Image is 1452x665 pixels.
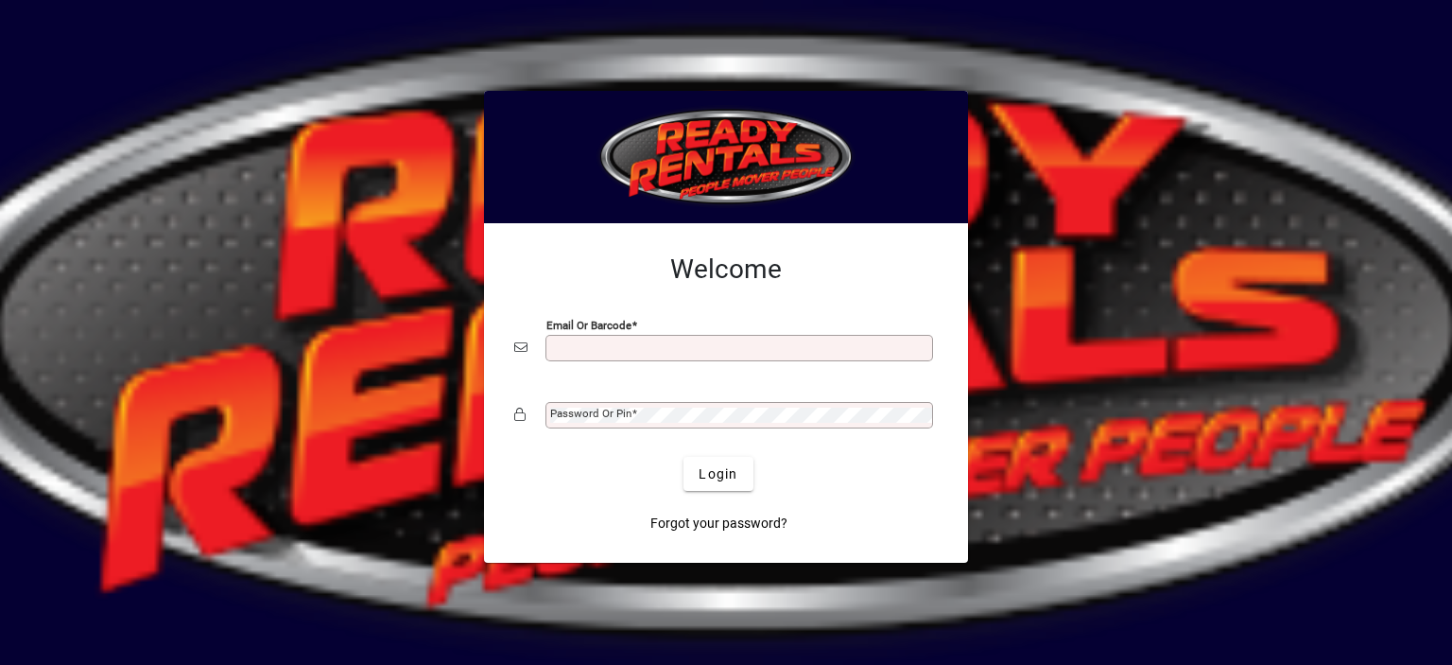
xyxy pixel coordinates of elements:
[546,319,631,332] mat-label: Email or Barcode
[514,254,938,286] h2: Welcome
[683,457,752,491] button: Login
[650,514,787,534] span: Forgot your password?
[643,506,795,540] a: Forgot your password?
[699,464,737,484] span: Login
[550,407,631,420] mat-label: Password or Pin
